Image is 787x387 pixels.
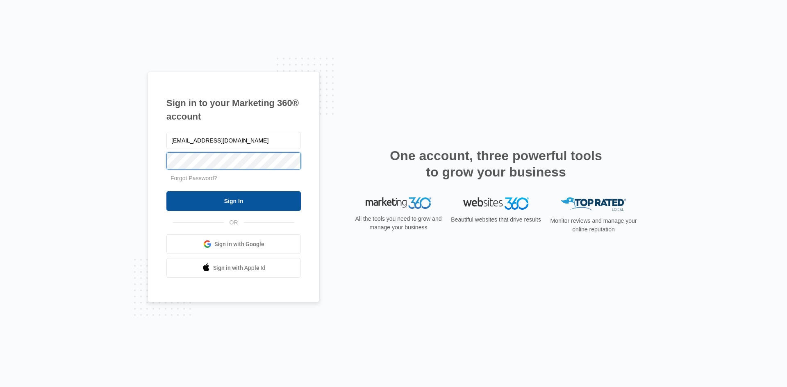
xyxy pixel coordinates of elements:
a: Forgot Password? [171,175,217,181]
img: Websites 360 [463,197,529,209]
p: All the tools you need to grow and manage your business [353,215,444,232]
span: OR [224,218,244,227]
a: Sign in with Apple Id [166,258,301,278]
img: Top Rated Local [561,197,626,211]
a: Sign in with Google [166,234,301,254]
h1: Sign in to your Marketing 360® account [166,96,301,123]
h2: One account, three powerful tools to grow your business [387,147,605,180]
input: Email [166,132,301,149]
span: Sign in with Apple Id [213,264,266,272]
span: Sign in with Google [214,240,264,249]
p: Monitor reviews and manage your online reputation [548,217,639,234]
p: Beautiful websites that drive results [450,215,542,224]
input: Sign In [166,191,301,211]
img: Marketing 360 [366,197,431,209]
